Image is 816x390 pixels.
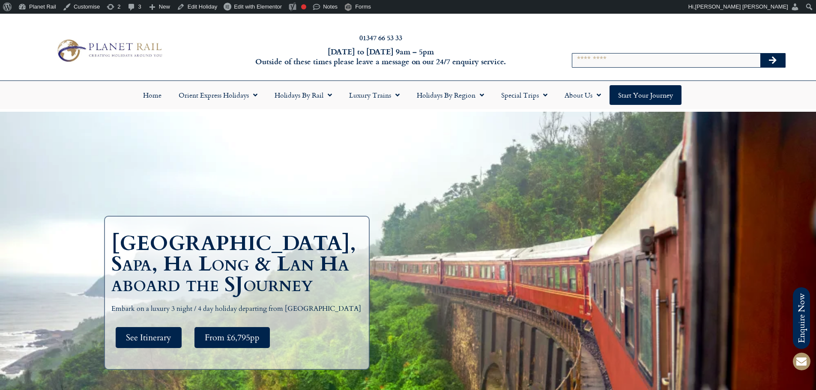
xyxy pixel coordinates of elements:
a: Start your Journey [610,85,681,105]
a: Orient Express Holidays [170,85,266,105]
span: See Itinerary [126,332,171,343]
div: Focus keyphrase not set [301,4,306,9]
a: Holidays by Region [408,85,493,105]
span: From £6,795pp [205,332,260,343]
p: Embark on a luxury 3 night / 4 day holiday departing from [GEOGRAPHIC_DATA] [111,304,367,315]
h6: [DATE] to [DATE] 9am – 5pm Outside of these times please leave a message on our 24/7 enquiry serv... [220,47,542,67]
a: About Us [556,85,610,105]
a: Home [135,85,170,105]
a: Luxury Trains [341,85,408,105]
span: Edit with Elementor [234,3,282,10]
span: [PERSON_NAME] [PERSON_NAME] [695,3,788,10]
h1: [GEOGRAPHIC_DATA], Sapa, Ha Long & Lan Ha aboard the SJourney [111,233,367,295]
a: Special Trips [493,85,556,105]
a: From £6,795pp [194,327,270,348]
button: Search [760,54,785,67]
a: 01347 66 53 33 [359,33,402,42]
a: Holidays by Rail [266,85,341,105]
img: Planet Rail Train Holidays Logo [53,37,165,64]
a: See Itinerary [116,327,182,348]
nav: Menu [4,85,812,105]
